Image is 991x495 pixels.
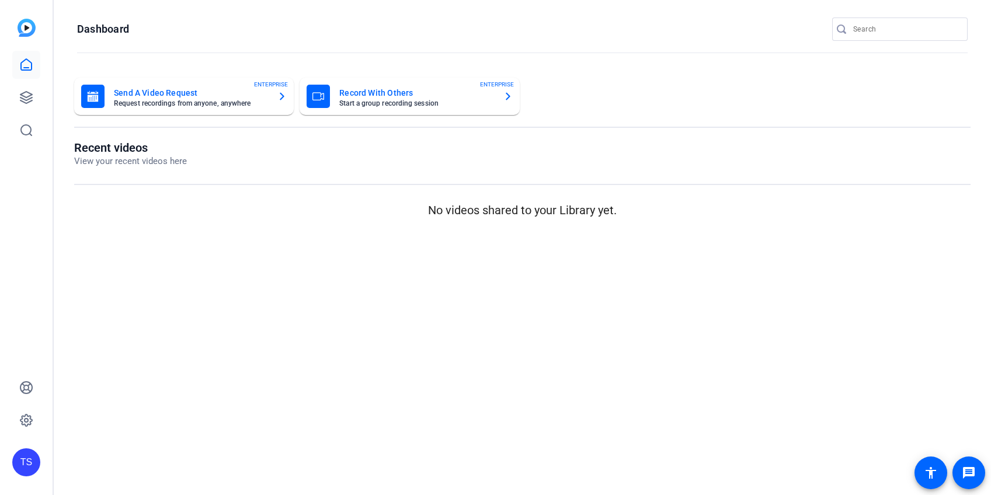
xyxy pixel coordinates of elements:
mat-card-title: Record With Others [339,86,493,100]
span: ENTERPRISE [480,80,514,89]
mat-card-subtitle: Request recordings from anyone, anywhere [114,100,268,107]
mat-icon: message [962,466,976,480]
div: TS [12,448,40,476]
p: No videos shared to your Library yet. [74,201,971,219]
button: Send A Video RequestRequest recordings from anyone, anywhereENTERPRISE [74,78,294,115]
h1: Dashboard [77,22,129,36]
button: Record With OthersStart a group recording sessionENTERPRISE [300,78,519,115]
span: ENTERPRISE [254,80,288,89]
p: View your recent videos here [74,155,187,168]
h1: Recent videos [74,141,187,155]
mat-icon: accessibility [924,466,938,480]
input: Search [853,22,958,36]
mat-card-subtitle: Start a group recording session [339,100,493,107]
mat-card-title: Send A Video Request [114,86,268,100]
img: blue-gradient.svg [18,19,36,37]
